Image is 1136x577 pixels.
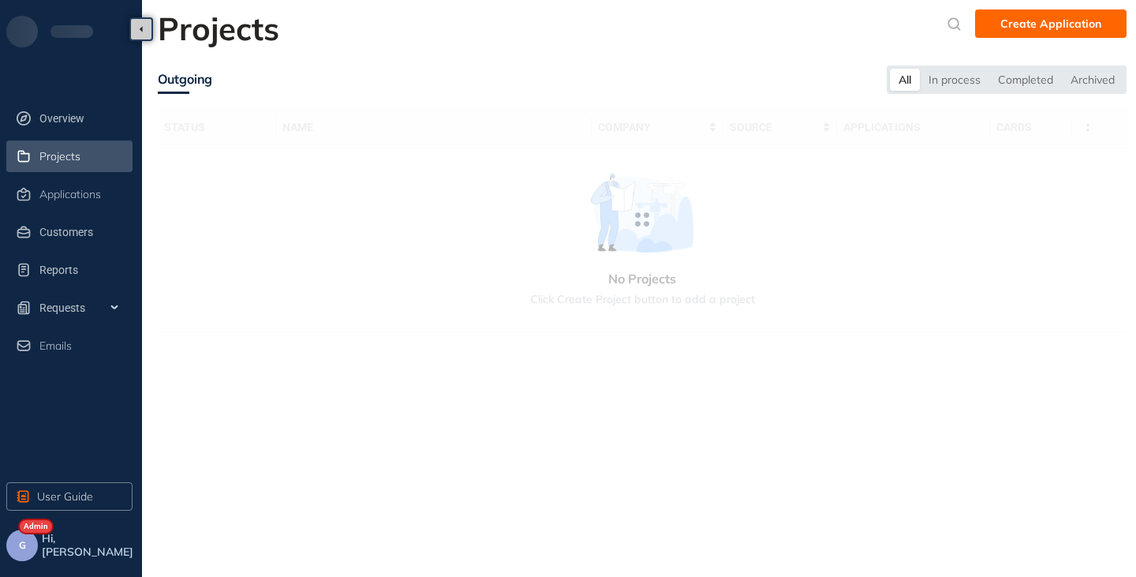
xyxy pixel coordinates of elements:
button: G [6,530,38,561]
span: Emails [39,339,72,353]
div: Completed [989,69,1062,91]
div: All [890,69,920,91]
span: G [19,540,26,551]
span: Applications [39,188,101,201]
span: Customers [39,216,129,248]
span: Requests [39,292,129,324]
span: Reports [39,254,129,286]
span: User Guide [37,488,93,505]
button: User Guide [6,482,133,511]
div: In process [920,69,989,91]
span: Projects [39,150,80,163]
div: Archived [1062,69,1123,91]
span: Overview [39,103,129,134]
div: Outgoing [158,69,212,89]
button: Create Application [975,9,1127,38]
span: Create Application [1000,15,1101,32]
span: Hi, [PERSON_NAME] [42,532,136,559]
h2: Projects [158,9,279,47]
